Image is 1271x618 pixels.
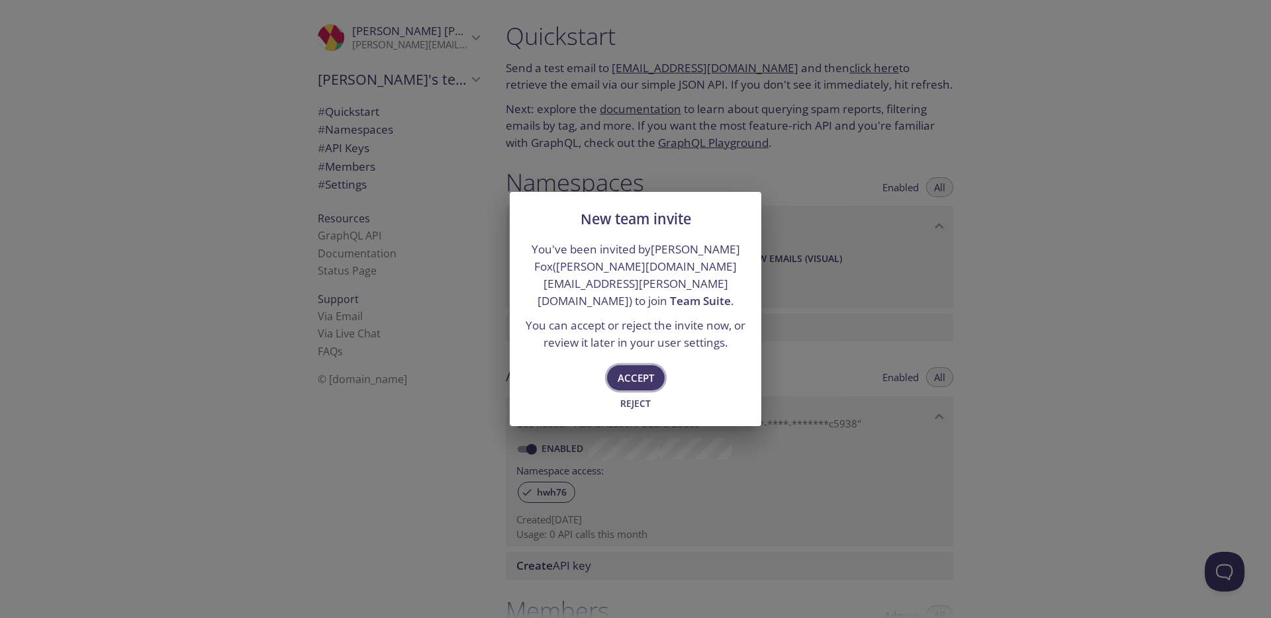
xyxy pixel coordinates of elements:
span: Reject [618,396,653,412]
span: New team invite [581,209,691,228]
a: [PERSON_NAME][DOMAIN_NAME][EMAIL_ADDRESS][PERSON_NAME][DOMAIN_NAME] [538,259,737,308]
span: Accept [618,369,654,386]
button: Reject [614,393,657,414]
p: You can accept or reject the invite now, or review it later in your user settings. [526,317,745,351]
span: Team Suite [670,293,731,308]
p: You've been invited by [PERSON_NAME] Fox ( ) to join . [526,241,745,309]
button: Accept [607,365,665,390]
